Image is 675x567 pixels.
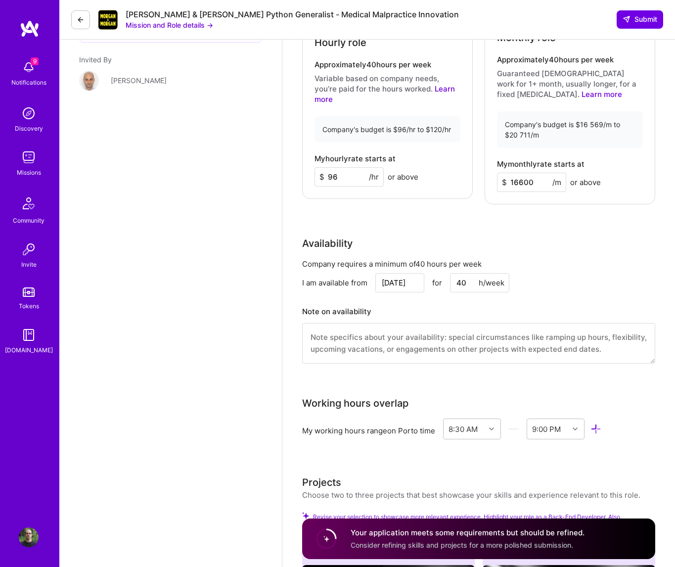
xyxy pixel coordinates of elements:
[19,147,39,167] img: teamwork
[582,90,622,99] a: Learn more
[315,73,460,104] p: Variable based on company needs, you’re paid for the hours worked.
[617,10,663,28] div: null
[623,14,657,24] span: Submit
[449,424,478,434] div: 8:30 AM
[315,154,396,163] h4: My hourly rate starts at
[23,287,35,297] img: tokens
[111,75,167,86] div: [PERSON_NAME]
[315,167,384,187] input: XXX
[302,475,341,490] div: Projects
[313,512,655,531] span: Revise your selection to showcase more relevant experience. Highlight your role as a Back-End Dev...
[302,236,353,251] div: Availability
[13,215,45,226] div: Community
[19,301,39,311] div: Tokens
[497,160,585,169] h4: My monthly rate starts at
[315,84,455,104] a: Learn more
[432,278,442,288] div: for
[479,278,504,288] div: h/week
[77,16,85,24] i: icon LeftArrowDark
[302,425,435,436] div: My working hours range on Porto time
[19,239,39,259] img: Invite
[508,424,520,435] i: icon HorizontalInLineDivider
[489,426,494,431] i: icon Chevron
[351,541,573,549] span: Consider refining skills and projects for a more polished submission.
[497,111,643,148] div: Company's budget is $16 569/m to $20 711/m
[302,278,367,288] div: I am available from
[19,527,39,547] img: User Avatar
[315,167,418,187] div: To add a monthly rate, update availability to 40h/week
[351,527,585,538] h4: Your application meets some requirements but should be refined.
[450,273,509,292] input: XX
[31,57,39,65] span: 9
[315,37,366,48] h4: Hourly role
[552,177,561,188] span: /m
[315,60,460,69] h4: Approximately 40 hours per week
[623,15,630,23] i: icon SendLight
[502,177,507,188] span: $
[369,172,379,182] span: /hr
[570,177,601,188] span: or above
[19,325,39,345] img: guide book
[5,345,53,355] div: [DOMAIN_NAME]
[573,426,578,431] i: icon Chevron
[126,20,213,30] button: Mission and Role details →
[21,259,37,270] div: Invite
[497,173,601,192] div: To add a monthly rate, update availability to 40h/week
[17,167,41,178] div: Missions
[532,424,561,434] div: 9:00 PM
[16,527,41,547] a: User Avatar
[319,172,324,182] span: $
[302,396,408,411] div: Working hours overlap
[98,10,118,30] img: Company Logo
[497,55,643,64] h4: Approximately 40 hours per week
[19,103,39,123] img: discovery
[79,71,99,91] img: User Avatar
[302,304,371,319] div: Note on availability
[79,71,262,91] a: User Avatar[PERSON_NAME]
[19,57,39,77] img: bell
[497,173,566,192] input: XXX
[315,116,460,142] div: Company's budget is $96/hr to $120/hr
[302,259,655,269] div: Company requires a minimum of 40 hours per week
[617,10,663,28] button: Submit
[79,55,112,64] span: Invited By
[126,9,459,20] div: [PERSON_NAME] & [PERSON_NAME] Python Generalist - Medical Malpractice Innovation
[302,512,309,519] i: Check
[497,68,643,99] p: Guaranteed [DEMOGRAPHIC_DATA] work for 1+ month, usually longer, for a fixed [MEDICAL_DATA].
[302,490,640,500] div: Choose two to three projects that best showcase your skills and experience relevant to this role.
[17,191,41,215] img: Community
[15,123,43,134] div: Discovery
[11,77,46,88] div: Notifications
[20,20,40,38] img: logo
[388,172,418,182] span: or above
